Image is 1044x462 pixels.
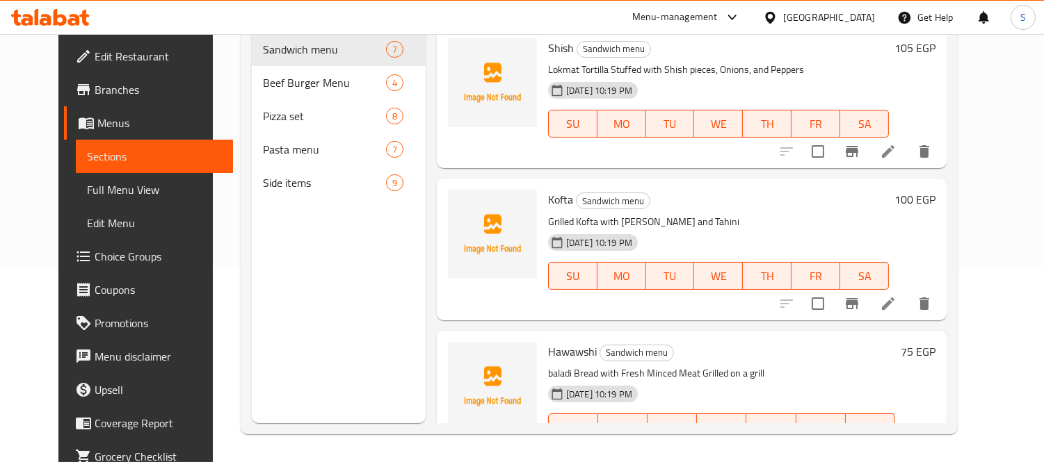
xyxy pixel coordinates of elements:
span: TH [752,418,790,438]
span: Upsell [95,381,222,398]
button: TH [743,110,792,138]
button: FR [796,413,846,441]
button: TU [648,413,697,441]
span: [DATE] 10:19 PM [561,388,638,401]
span: Promotions [95,315,222,331]
span: Select to update [803,137,833,166]
span: SA [846,266,883,286]
div: Menu-management [632,9,718,26]
p: baladi Bread with Fresh Minced Meat Grilled on a grill [548,365,895,382]
span: Branches [95,81,222,98]
span: 8 [387,110,403,123]
span: [DATE] 10:19 PM [561,84,638,97]
span: Hawawshi [548,341,597,362]
span: Menu disclaimer [95,348,222,365]
span: Sandwich menu [577,41,650,57]
span: Coverage Report [95,415,222,431]
span: FR [797,114,835,134]
a: Promotions [64,306,233,340]
a: Full Menu View [76,173,233,206]
div: items [386,174,403,191]
span: Pasta menu [263,141,386,158]
span: FR [802,418,840,438]
a: Upsell [64,373,233,406]
div: items [386,74,403,91]
h6: 105 EGP [894,38,935,58]
div: Beef Burger Menu4 [252,66,426,99]
div: Pizza set8 [252,99,426,133]
span: 4 [387,76,403,90]
button: SU [548,262,597,290]
span: MO [604,418,642,438]
button: FR [792,262,840,290]
span: Kofta [548,189,573,210]
div: items [386,108,403,124]
button: SU [548,413,598,441]
span: Edit Restaurant [95,48,222,65]
button: MO [598,413,648,441]
div: Sandwich menu [576,192,650,209]
span: TH [748,266,786,286]
span: SA [846,114,883,134]
button: FR [792,110,840,138]
span: [DATE] 10:19 PM [561,236,638,249]
button: SA [840,262,889,290]
div: [GEOGRAPHIC_DATA] [783,10,875,25]
span: 7 [387,143,403,156]
a: Menus [64,106,233,140]
p: Lokmat Tortilla Stuffed with Shish pieces, Onions, and Peppers [548,61,889,79]
span: TU [652,266,689,286]
button: TH [743,262,792,290]
a: Branches [64,73,233,106]
div: items [386,141,403,158]
h6: 75 EGP [901,342,935,361]
span: Side items [263,174,386,191]
button: SA [846,413,895,441]
img: Shish [448,38,537,127]
span: TU [652,114,689,134]
span: Menus [97,115,222,131]
button: MO [597,110,646,138]
button: delete [908,287,941,320]
span: WE [700,114,737,134]
button: MO [597,262,646,290]
div: Sandwich menu [577,41,651,58]
span: Sandwich menu [600,345,673,361]
div: items [386,41,403,58]
a: Edit menu item [880,143,897,160]
a: Menu disclaimer [64,340,233,373]
span: Shish [548,38,574,58]
button: WE [694,110,743,138]
button: SU [548,110,597,138]
span: Select to update [803,289,833,318]
span: S [1020,10,1026,25]
a: Sections [76,140,233,173]
span: SA [851,418,890,438]
span: MO [603,266,641,286]
span: SU [554,266,592,286]
span: Pizza set [263,108,386,124]
button: delete [908,135,941,168]
h6: 100 EGP [894,190,935,209]
span: FR [797,266,835,286]
button: Branch-specific-item [835,287,869,320]
span: TH [748,114,786,134]
span: SU [554,114,592,134]
span: Beef Burger Menu [263,74,386,91]
span: SU [554,418,593,438]
img: Hawawshi [448,342,537,431]
span: 7 [387,43,403,56]
span: Edit Menu [87,215,222,231]
button: TU [646,110,695,138]
div: Sandwich menu7 [252,33,426,66]
a: Coupons [64,273,233,306]
div: Pasta menu7 [252,133,426,166]
span: Sandwich menu [263,41,386,58]
span: Coupons [95,281,222,298]
span: 9 [387,176,403,190]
